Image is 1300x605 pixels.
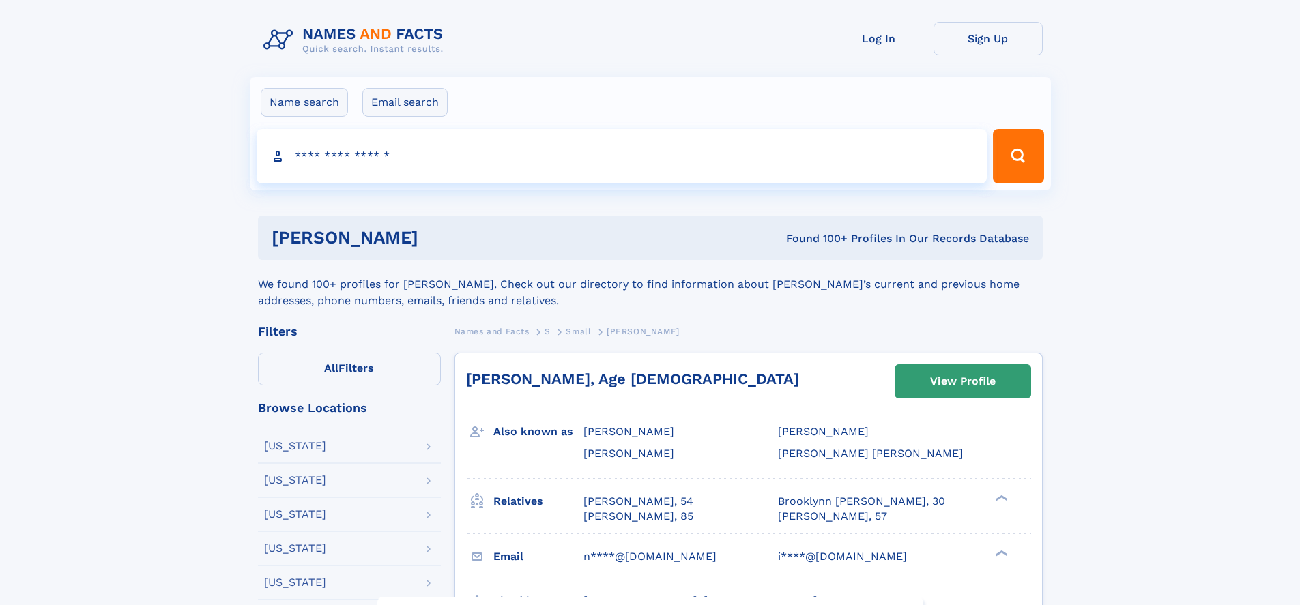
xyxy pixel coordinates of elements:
label: Filters [258,353,441,385]
div: [US_STATE] [264,475,326,486]
div: [US_STATE] [264,509,326,520]
span: [PERSON_NAME] [583,447,674,460]
div: Found 100+ Profiles In Our Records Database [602,231,1029,246]
a: View Profile [895,365,1030,398]
h3: Email [493,545,583,568]
span: [PERSON_NAME] [607,327,680,336]
button: Search Button [993,129,1043,183]
h3: Relatives [493,490,583,513]
span: S [545,327,551,336]
div: ❯ [992,548,1009,557]
a: Small [566,323,591,340]
a: Names and Facts [454,323,530,340]
a: Sign Up [934,22,1043,55]
span: [PERSON_NAME] [583,425,674,438]
label: Email search [362,88,448,117]
span: Small [566,327,591,336]
input: search input [257,129,987,183]
div: [US_STATE] [264,543,326,554]
span: [PERSON_NAME] [778,425,869,438]
div: ❯ [992,493,1009,502]
a: S [545,323,551,340]
span: All [324,361,338,374]
div: Browse Locations [258,402,441,414]
div: [US_STATE] [264,441,326,452]
h1: [PERSON_NAME] [272,229,603,246]
label: Name search [261,88,348,117]
a: [PERSON_NAME], Age [DEMOGRAPHIC_DATA] [466,370,799,387]
div: [US_STATE] [264,577,326,588]
a: [PERSON_NAME], 57 [778,509,887,524]
a: [PERSON_NAME], 85 [583,509,693,524]
a: Log In [824,22,934,55]
img: Logo Names and Facts [258,22,454,59]
h3: Also known as [493,420,583,443]
div: Filters [258,325,441,338]
div: We found 100+ profiles for [PERSON_NAME]. Check out our directory to find information about [PERS... [258,260,1043,309]
a: Brooklynn [PERSON_NAME], 30 [778,494,945,509]
a: [PERSON_NAME], 54 [583,494,693,509]
span: [PERSON_NAME] [PERSON_NAME] [778,447,963,460]
div: View Profile [930,366,996,397]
